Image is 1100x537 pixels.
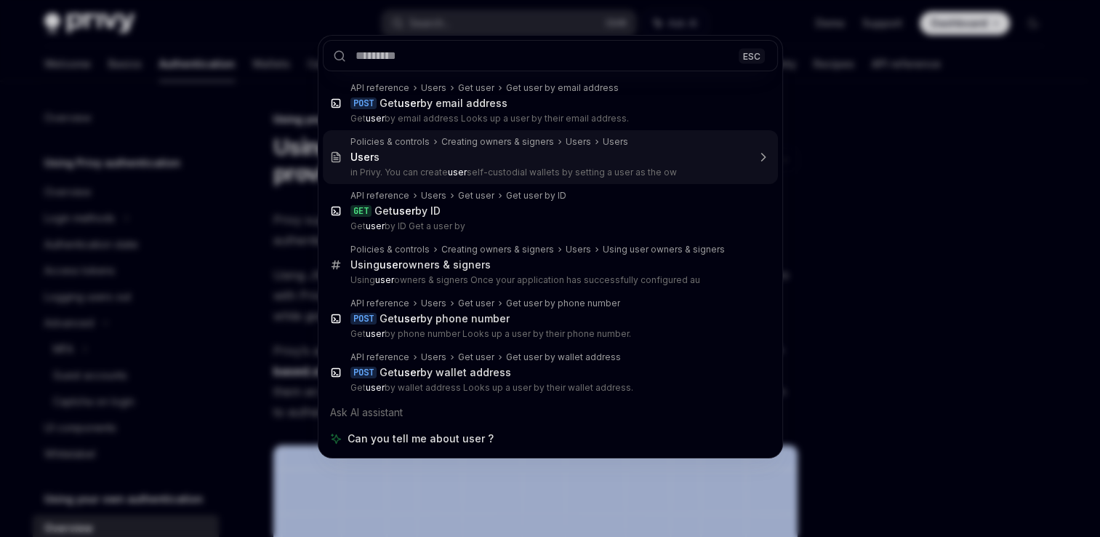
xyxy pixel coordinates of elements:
[421,298,446,309] div: Users
[506,82,619,94] div: Get user by email address
[380,258,402,271] b: user
[421,82,446,94] div: Users
[350,258,491,271] div: Using owners & signers
[350,298,409,309] div: API reference
[458,82,494,94] div: Get user
[441,136,554,148] div: Creating owners & signers
[398,312,420,325] b: user
[441,244,554,255] div: Creating owners & signers
[366,328,385,339] b: user
[398,366,420,378] b: user
[350,205,372,217] div: GET
[603,136,628,148] div: Users
[350,328,747,340] p: Get by phone number Looks up a user by their phone number.
[448,167,467,178] b: user
[350,190,409,202] div: API reference
[350,367,377,378] div: POST
[380,366,511,379] div: Get by wallet address
[566,136,591,148] div: Users
[323,399,778,426] div: Ask AI assistant
[506,190,566,202] div: Get user by ID
[603,244,725,255] div: Using user owners & signers
[350,136,430,148] div: Policies & controls
[350,274,747,286] p: Using owners & signers Once your application has successfully configured au
[566,244,591,255] div: Users
[421,190,446,202] div: Users
[458,298,494,309] div: Get user
[366,382,385,393] b: user
[350,82,409,94] div: API reference
[350,220,747,232] p: Get by ID Get a user by
[506,351,621,363] div: Get user by wallet address
[350,351,409,363] div: API reference
[350,244,430,255] div: Policies & controls
[739,48,765,63] div: ESC
[458,190,494,202] div: Get user
[350,98,377,109] div: POST
[350,113,747,124] p: Get by email address Looks up a user by their email address.
[366,113,385,124] b: user
[350,313,377,325] div: POST
[380,97,507,110] div: Get by email address
[350,167,747,178] p: in Privy. You can create self-custodial wallets by setting a user as the ow
[393,204,415,217] b: user
[348,431,494,446] span: Can you tell me about user ?
[398,97,420,109] b: user
[380,312,510,325] div: Get by phone number
[366,220,385,231] b: user
[458,351,494,363] div: Get user
[506,298,620,309] div: Get user by phone number
[350,151,374,163] b: User
[350,151,380,164] div: s
[421,351,446,363] div: Users
[375,274,394,285] b: user
[350,382,747,394] p: Get by wallet address Looks up a user by their wallet address.
[374,204,441,218] div: Get by ID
